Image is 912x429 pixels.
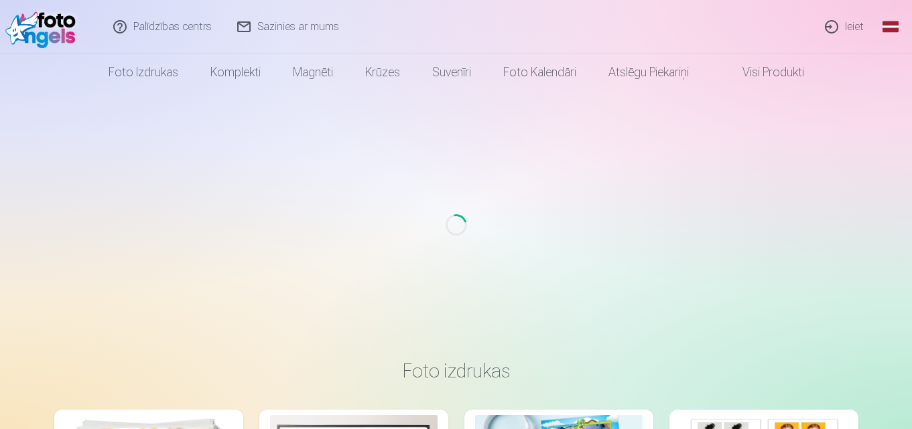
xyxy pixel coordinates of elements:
a: Suvenīri [416,54,487,91]
a: Krūzes [349,54,416,91]
a: Komplekti [194,54,277,91]
h3: Foto izdrukas [65,359,848,383]
img: /fa1 [5,5,82,48]
a: Foto kalendāri [487,54,592,91]
a: Magnēti [277,54,349,91]
a: Atslēgu piekariņi [592,54,705,91]
a: Foto izdrukas [92,54,194,91]
a: Visi produkti [705,54,820,91]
